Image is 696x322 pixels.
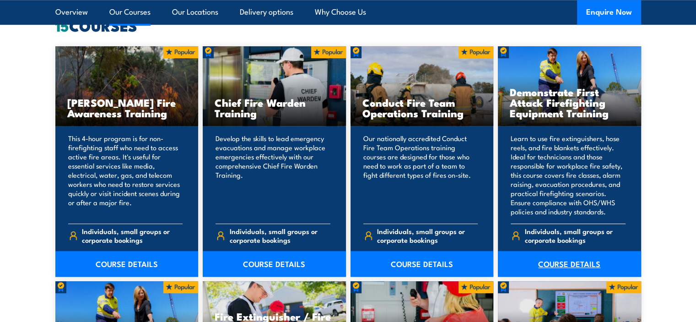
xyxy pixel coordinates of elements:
p: Our nationally accredited Conduct Fire Team Operations training courses are designed for those wh... [363,134,478,216]
h3: Chief Fire Warden Training [215,97,334,118]
a: COURSE DETAILS [203,251,346,277]
span: Individuals, small groups or corporate bookings [82,227,183,244]
a: COURSE DETAILS [55,251,199,277]
h2: COURSES [55,19,641,32]
p: Learn to use fire extinguishers, hose reels, and fire blankets effectively. Ideal for technicians... [511,134,626,216]
h3: [PERSON_NAME] Fire Awareness Training [67,97,187,118]
span: Individuals, small groups or corporate bookings [525,227,626,244]
a: COURSE DETAILS [351,251,494,277]
span: Individuals, small groups or corporate bookings [377,227,478,244]
p: Develop the skills to lead emergency evacuations and manage workplace emergencies effectively wit... [216,134,330,216]
h3: Conduct Fire Team Operations Training [362,97,482,118]
h3: Demonstrate First Attack Firefighting Equipment Training [510,87,629,118]
a: COURSE DETAILS [498,251,641,277]
span: Individuals, small groups or corporate bookings [230,227,330,244]
p: This 4-hour program is for non-firefighting staff who need to access active fire areas. It's usef... [68,134,183,216]
strong: 15 [55,14,69,37]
